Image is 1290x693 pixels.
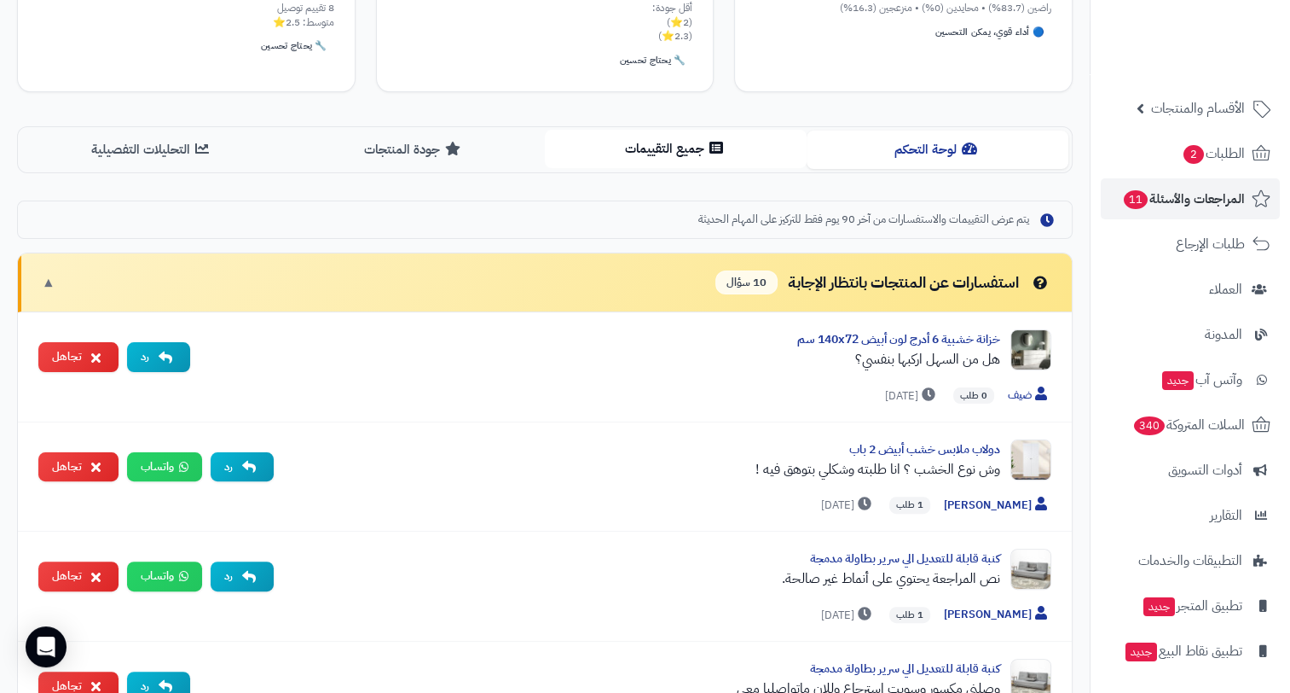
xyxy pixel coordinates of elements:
[1101,269,1280,310] a: العملاء
[953,387,994,405] span: 0 طلب
[38,342,119,372] button: تجاهل
[944,497,1051,515] span: [PERSON_NAME]
[1101,314,1280,355] a: المدونة
[283,131,545,169] button: جودة المنتجات
[1010,440,1051,480] img: Product
[889,607,930,624] span: 1 طلب
[1209,277,1242,301] span: العملاء
[1101,495,1280,536] a: التقارير
[1162,371,1194,390] span: جديد
[1143,597,1175,616] span: جديد
[1124,639,1242,663] span: تطبيق نقاط البيع
[928,22,1051,43] div: 🔵 أداء قوي، يمكن التحسين
[38,562,119,591] button: تجاهل
[1101,585,1280,626] a: تطبيق المتجرجديد
[127,562,202,591] a: واتساب
[204,349,1000,370] div: هل من السهل اركبها بنفسي؟
[38,1,334,30] div: 8 تقييم توصيل متوسط: 2.5⭐
[810,550,1000,568] a: كنبة قابلة للتعديل الي سرير بطاولة مدمجة
[944,606,1051,624] span: [PERSON_NAME]
[797,330,1000,348] a: خزانة خشبية 6 أدرج لون أبيض 140x72 سم
[397,1,693,44] div: أقل جودة: (2⭐) (2.3⭐)
[807,131,1068,169] button: لوحة التحكم
[1210,504,1242,527] span: التقارير
[1122,187,1245,211] span: المراجعات والأسئلة
[698,212,1029,228] span: يتم عرض التقييمات والاستفسارات من آخر 90 يوم فقط للتركيز على المهام الحديثة
[287,568,1000,589] div: نص المراجعة يحتوي على أنماط غير صالحة.
[715,271,1051,295] div: استفسارات عن المنتجات بانتظار الإجابة
[211,452,274,482] button: رد
[1010,329,1051,370] img: Product
[1101,450,1280,491] a: أدوات التسويق
[127,452,202,482] a: واتساب
[21,131,283,169] button: التحليلات التفصيلية
[1101,405,1280,445] a: السلات المتروكة340
[849,440,1000,458] a: دولاب ملابس خشب أبيض 2 باب
[211,562,274,591] button: رد
[26,626,67,667] div: Open Intercom Messenger
[821,497,876,514] span: [DATE]
[1008,387,1051,405] span: ضيف
[1176,232,1245,256] span: طلبات الإرجاع
[1101,178,1280,219] a: المراجعات والأسئلة11
[1168,458,1242,482] span: أدوات التسويق
[755,1,1051,15] div: راضين (83.7%) • محايدين (0%) • منزعجين (16.3%)
[1124,190,1148,209] span: 11
[127,342,190,372] button: رد
[889,497,930,514] span: 1 طلب
[287,459,1000,480] div: وش نوع الخشب ؟ انا طلبته وشكلي بتوهق فيه !
[38,452,119,482] button: تجاهل
[1134,416,1165,435] span: 340
[821,607,876,624] span: [DATE]
[254,36,333,56] div: 🔧 يحتاج تحسين
[42,273,55,293] span: ▼
[1101,631,1280,672] a: تطبيق نقاط البيعجديد
[1174,48,1274,84] img: logo-2.png
[1101,133,1280,174] a: الطلبات2
[1101,224,1280,265] a: طلبات الإرجاع
[1010,549,1051,590] img: Product
[715,271,778,295] span: 10 سؤال
[1182,142,1245,166] span: الطلبات
[1125,643,1157,661] span: جديد
[810,660,1000,678] a: كنبة قابلة للتعديل الي سرير بطاولة مدمجة
[1101,540,1280,581] a: التطبيقات والخدمات
[1132,413,1245,437] span: السلات المتروكة
[885,387,940,405] span: [DATE]
[1151,96,1245,120] span: الأقسام والمنتجات
[1142,594,1242,618] span: تطبيق المتجر
[1183,145,1204,164] span: 2
[1138,549,1242,573] span: التطبيقات والخدمات
[1101,359,1280,400] a: وآتس آبجديد
[545,130,807,168] button: جميع التقييمات
[1205,323,1242,346] span: المدونة
[613,50,692,71] div: 🔧 يحتاج تحسين
[1160,368,1242,392] span: وآتس آب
